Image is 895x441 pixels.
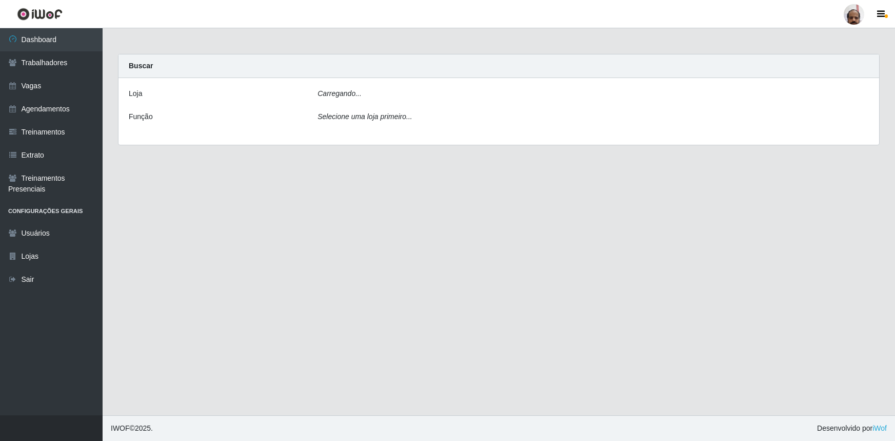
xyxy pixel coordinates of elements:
[129,111,153,122] label: Função
[111,424,130,432] span: IWOF
[17,8,63,21] img: CoreUI Logo
[872,424,887,432] a: iWof
[111,423,153,434] span: © 2025 .
[317,89,362,98] i: Carregando...
[129,88,142,99] label: Loja
[129,62,153,70] strong: Buscar
[317,112,412,121] i: Selecione uma loja primeiro...
[817,423,887,434] span: Desenvolvido por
